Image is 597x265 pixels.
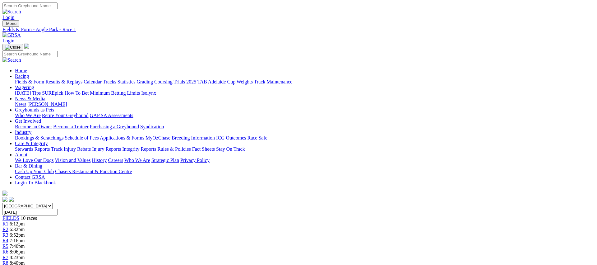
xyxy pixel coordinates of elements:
[140,124,164,129] a: Syndication
[15,102,595,107] div: News & Media
[10,249,25,254] span: 8:06pm
[15,113,595,118] div: Greyhounds as Pets
[10,238,25,243] span: 7:16pm
[15,158,53,163] a: We Love Our Dogs
[15,118,41,124] a: Get Involved
[15,113,41,118] a: Who We Are
[15,90,595,96] div: Wagering
[10,227,25,232] span: 6:32pm
[216,135,246,140] a: ICG Outcomes
[55,169,132,174] a: Chasers Restaurant & Function Centre
[15,169,595,174] div: Bar & Dining
[2,27,595,32] a: Fields & Form - Angle Park - Race 1
[15,107,54,112] a: Greyhounds as Pets
[186,79,235,84] a: 2025 TAB Adelaide Cup
[174,79,185,84] a: Trials
[15,124,52,129] a: Become an Owner
[2,255,8,260] a: R7
[146,135,170,140] a: MyOzChase
[5,45,21,50] img: Close
[55,158,90,163] a: Vision and Values
[15,85,34,90] a: Wagering
[2,215,19,221] a: FIELDS
[2,197,7,202] img: facebook.svg
[2,15,14,20] a: Login
[122,146,156,152] a: Integrity Reports
[10,221,25,226] span: 6:12pm
[15,158,595,163] div: About
[42,113,89,118] a: Retire Your Greyhound
[15,146,595,152] div: Care & Integrity
[15,135,63,140] a: Bookings & Scratchings
[10,232,25,238] span: 6:52pm
[2,249,8,254] a: R6
[84,79,102,84] a: Calendar
[180,158,210,163] a: Privacy Policy
[141,90,156,96] a: Isolynx
[151,158,179,163] a: Strategic Plan
[100,135,144,140] a: Applications & Forms
[2,32,21,38] img: GRSA
[2,227,8,232] a: R2
[157,146,191,152] a: Rules & Policies
[2,2,58,9] input: Search
[2,20,19,27] button: Toggle navigation
[237,79,253,84] a: Weights
[15,73,29,79] a: Racing
[53,124,89,129] a: Become a Trainer
[15,130,31,135] a: Industry
[92,158,107,163] a: History
[15,152,27,157] a: About
[15,146,50,152] a: Stewards Reports
[15,90,41,96] a: [DATE] Tips
[2,209,58,215] input: Select date
[15,102,26,107] a: News
[2,9,21,15] img: Search
[27,102,67,107] a: [PERSON_NAME]
[15,96,45,101] a: News & Media
[2,221,8,226] a: R1
[2,191,7,196] img: logo-grsa-white.png
[65,90,89,96] a: How To Bet
[15,68,27,73] a: Home
[24,44,29,49] img: logo-grsa-white.png
[9,197,14,202] img: twitter.svg
[51,146,91,152] a: Track Injury Rebate
[154,79,173,84] a: Coursing
[247,135,267,140] a: Race Safe
[172,135,215,140] a: Breeding Information
[216,146,245,152] a: Stay On Track
[15,174,45,180] a: Contact GRSA
[2,232,8,238] a: R3
[2,38,14,43] a: Login
[90,113,133,118] a: GAP SA Assessments
[118,79,136,84] a: Statistics
[92,146,121,152] a: Injury Reports
[15,141,48,146] a: Care & Integrity
[6,21,16,26] span: Menu
[192,146,215,152] a: Fact Sheets
[2,244,8,249] a: R5
[15,79,44,84] a: Fields & Form
[15,169,54,174] a: Cash Up Your Club
[2,57,21,63] img: Search
[90,90,140,96] a: Minimum Betting Limits
[15,79,595,85] div: Racing
[2,238,8,243] a: R4
[15,163,42,168] a: Bar & Dining
[90,124,139,129] a: Purchasing a Greyhound
[42,90,63,96] a: SUREpick
[10,255,25,260] span: 8:23pm
[21,215,37,221] span: 10 races
[10,244,25,249] span: 7:40pm
[254,79,292,84] a: Track Maintenance
[2,44,23,51] button: Toggle navigation
[15,180,56,185] a: Login To Blackbook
